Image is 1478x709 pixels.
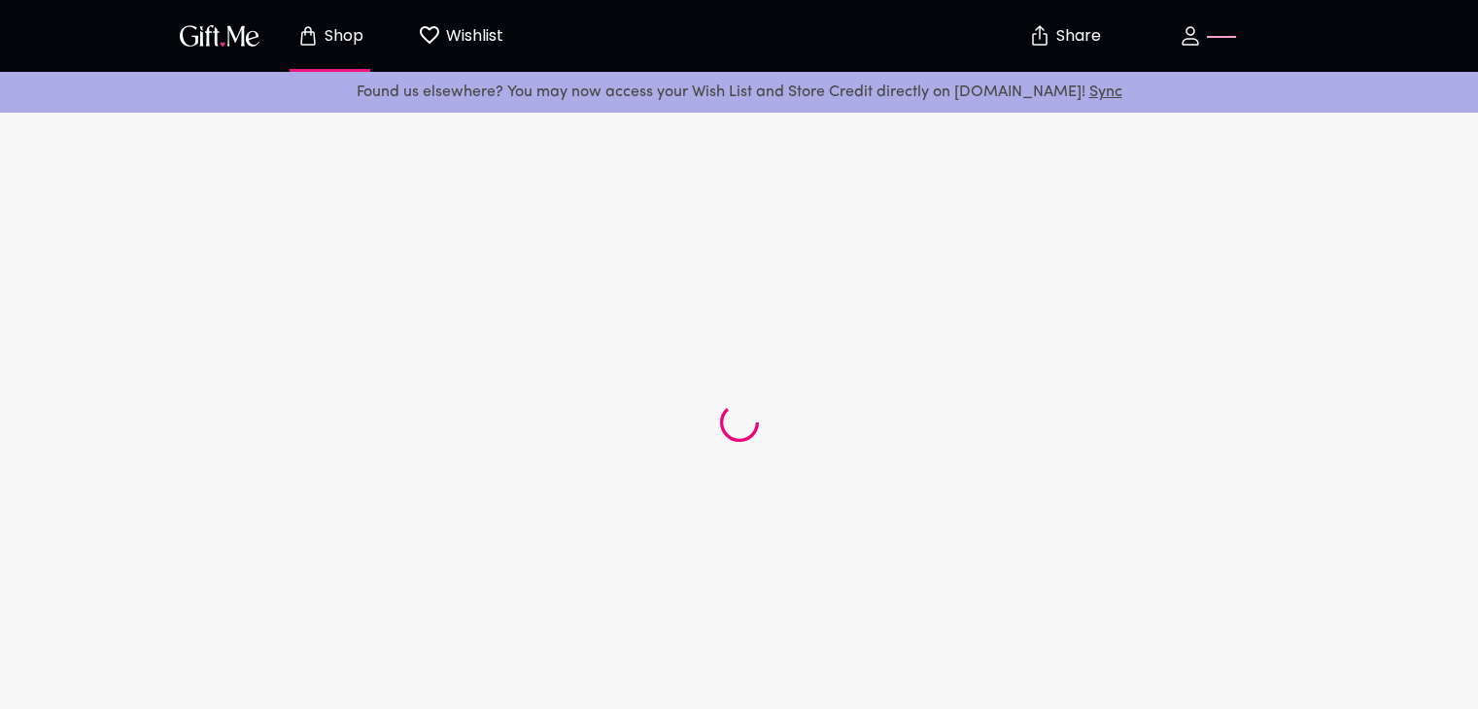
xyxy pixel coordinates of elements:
img: GiftMe Logo [176,21,263,50]
button: Store page [277,5,384,67]
p: Shop [320,28,363,45]
button: GiftMe Logo [174,24,265,48]
button: Share [1031,2,1099,70]
img: secure [1028,24,1051,48]
p: Share [1051,28,1101,45]
a: Sync [1089,84,1122,100]
p: Wishlist [441,23,503,49]
p: Found us elsewhere? You may now access your Wish List and Store Credit directly on [DOMAIN_NAME]! [16,80,1462,105]
button: Wishlist page [407,5,514,67]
